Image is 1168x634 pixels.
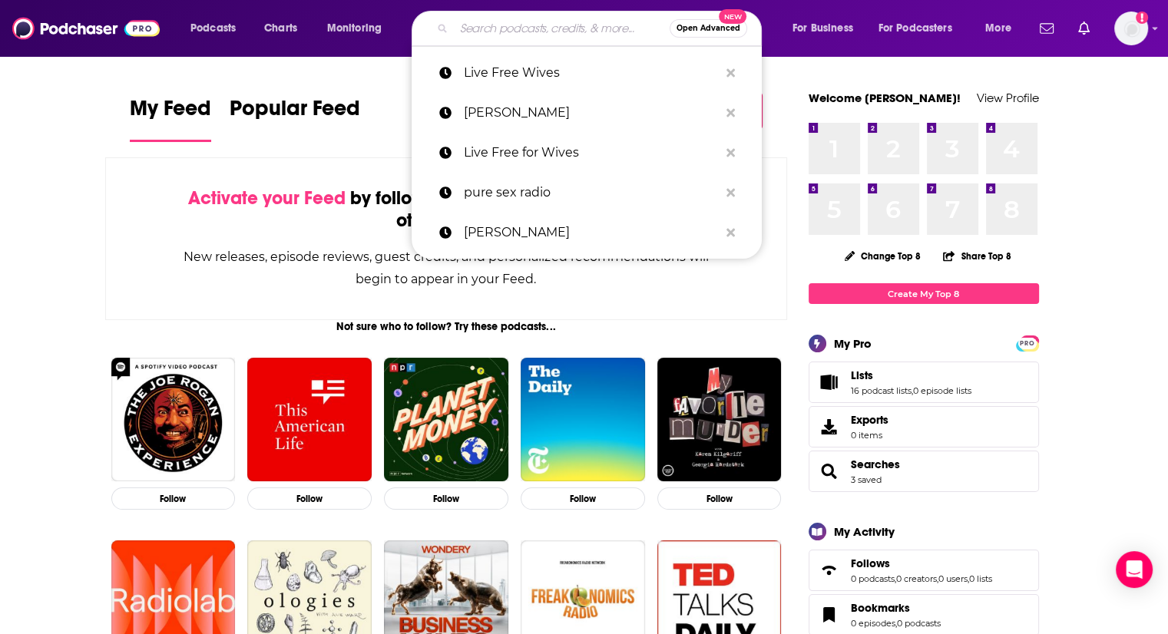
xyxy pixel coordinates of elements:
[1114,12,1148,45] img: User Profile
[814,461,845,482] a: Searches
[834,336,872,351] div: My Pro
[677,25,740,32] span: Open Advanced
[977,91,1039,105] a: View Profile
[464,93,719,133] p: Melissa Ruff
[521,358,645,482] img: The Daily
[851,601,941,615] a: Bookmarks
[230,95,360,142] a: Popular Feed
[851,413,888,427] span: Exports
[895,573,896,584] span: ,
[464,133,719,173] p: Live Free for Wives
[412,213,762,253] a: [PERSON_NAME]
[974,16,1031,41] button: open menu
[412,133,762,173] a: Live Free for Wives
[130,95,211,130] span: My Feed
[254,16,306,41] a: Charts
[12,14,160,43] img: Podchaser - Follow, Share and Rate Podcasts
[912,385,913,396] span: ,
[111,487,236,510] button: Follow
[938,573,968,584] a: 0 users
[264,18,297,39] span: Charts
[814,371,845,393] a: Lists
[1018,338,1037,349] span: PRO
[1114,12,1148,45] span: Logged in as Lydia_Gustafson
[782,16,872,41] button: open menu
[719,9,746,24] span: New
[183,187,710,232] div: by following Podcasts, Creators, Lists, and other Users!
[814,416,845,438] span: Exports
[835,246,931,266] button: Change Top 8
[968,573,969,584] span: ,
[521,487,645,510] button: Follow
[464,173,719,213] p: pure sex radio
[412,93,762,133] a: [PERSON_NAME]
[130,95,211,142] a: My Feed
[412,173,762,213] a: pure sex radio
[814,604,845,626] a: Bookmarks
[792,18,853,39] span: For Business
[937,573,938,584] span: ,
[1136,12,1148,24] svg: Add a profile image
[384,358,508,482] img: Planet Money
[105,320,788,333] div: Not sure who to follow? Try these podcasts...
[188,187,346,210] span: Activate your Feed
[1116,551,1153,588] div: Open Intercom Messenger
[834,524,895,539] div: My Activity
[1114,12,1148,45] button: Show profile menu
[1018,337,1037,348] a: PRO
[969,573,992,584] a: 0 lists
[384,487,508,510] button: Follow
[809,406,1039,447] a: Exports
[1072,15,1096,41] a: Show notifications dropdown
[670,19,747,38] button: Open AdvancedNew
[809,550,1039,591] span: Follows
[851,368,971,382] a: Lists
[464,53,719,93] p: Live Free Wives
[942,241,1011,271] button: Share Top 8
[809,362,1039,403] span: Lists
[851,573,895,584] a: 0 podcasts
[316,16,402,41] button: open menu
[851,601,910,615] span: Bookmarks
[190,18,236,39] span: Podcasts
[809,451,1039,492] span: Searches
[327,18,382,39] span: Monitoring
[412,53,762,93] a: Live Free Wives
[809,91,961,105] a: Welcome [PERSON_NAME]!
[851,430,888,441] span: 0 items
[809,283,1039,304] a: Create My Top 8
[180,16,256,41] button: open menu
[657,487,782,510] button: Follow
[464,213,719,253] p: Tammy Gustafson
[814,560,845,581] a: Follows
[851,556,992,570] a: Follows
[913,385,971,396] a: 0 episode lists
[657,358,782,482] img: My Favorite Murder with Karen Kilgariff and Georgia Hardstark
[985,18,1011,39] span: More
[878,18,952,39] span: For Podcasters
[247,358,372,482] img: This American Life
[895,618,897,629] span: ,
[851,556,890,570] span: Follows
[851,385,912,396] a: 16 podcast lists
[851,474,882,485] a: 3 saved
[851,618,895,629] a: 0 episodes
[247,487,372,510] button: Follow
[896,573,937,584] a: 0 creators
[851,368,873,382] span: Lists
[111,358,236,482] img: The Joe Rogan Experience
[897,618,941,629] a: 0 podcasts
[454,16,670,41] input: Search podcasts, credits, & more...
[1034,15,1060,41] a: Show notifications dropdown
[851,457,900,471] a: Searches
[426,11,776,46] div: Search podcasts, credits, & more...
[230,95,360,130] span: Popular Feed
